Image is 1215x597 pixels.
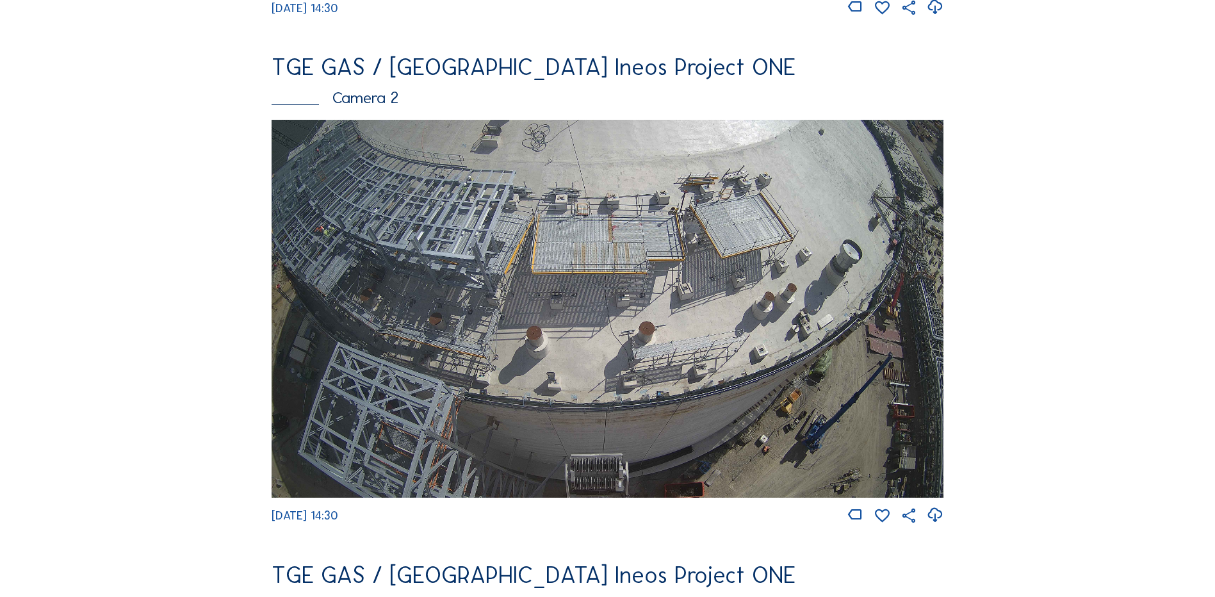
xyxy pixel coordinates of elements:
div: Camera 2 [272,90,943,106]
img: Image [272,120,943,498]
span: [DATE] 14:30 [272,1,338,15]
div: TGE GAS / [GEOGRAPHIC_DATA] Ineos Project ONE [272,56,943,79]
span: [DATE] 14:30 [272,509,338,523]
div: TGE GAS / [GEOGRAPHIC_DATA] Ineos Project ONE [272,564,943,587]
